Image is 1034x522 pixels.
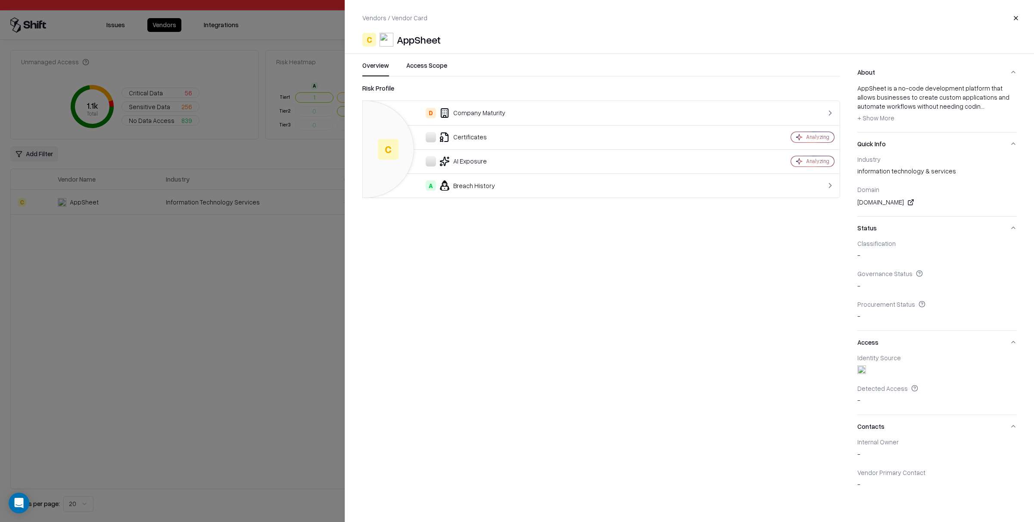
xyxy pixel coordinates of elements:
[857,384,1017,392] div: Detected Access
[857,354,1017,415] div: Access
[857,251,1017,263] div: -
[362,83,840,94] div: Risk Profile
[426,180,436,191] div: A
[370,108,706,118] div: Company Maturity
[370,132,706,142] div: Certificates
[857,331,1017,354] button: Access
[380,33,393,47] img: AppSheet
[857,217,1017,239] button: Status
[857,354,1017,362] div: Identity Source
[406,61,447,76] button: Access Scope
[857,365,866,374] img: entra.microsoft.com
[857,239,1017,247] div: Classification
[857,469,1017,476] div: Vendor Primary Contact
[857,480,1017,492] div: -
[370,180,706,191] div: Breach History
[857,167,1017,179] div: information technology & services
[857,239,1017,330] div: Status
[981,102,984,110] span: ...
[362,13,427,22] p: Vendors / Vendor Card
[857,186,1017,193] div: Domain
[397,33,441,47] div: AppSheet
[857,396,1017,408] div: -
[857,438,1017,446] div: Internal Owner
[857,438,1017,499] div: Contacts
[370,156,706,167] div: AI Exposure
[857,111,894,125] button: + Show More
[857,415,1017,438] button: Contacts
[426,108,436,118] div: D
[857,155,1017,163] div: Industry
[362,61,389,76] button: Overview
[362,33,376,47] div: C
[857,450,1017,462] div: -
[378,139,399,160] div: C
[806,133,829,141] div: Analyzing
[857,311,1017,324] div: -
[857,114,894,122] span: + Show More
[857,61,1017,84] button: About
[857,270,1017,277] div: Governance Status
[857,84,1017,125] div: AppSheet is a no-code development platform that allows businesses to create custom applications a...
[806,157,829,165] div: Analyzing
[857,155,1017,216] div: Quick Info
[857,84,1017,132] div: About
[857,132,1017,155] button: Quick Info
[857,197,1017,208] div: [DOMAIN_NAME]
[857,300,1017,308] div: Procurement Status
[857,281,1017,293] div: -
